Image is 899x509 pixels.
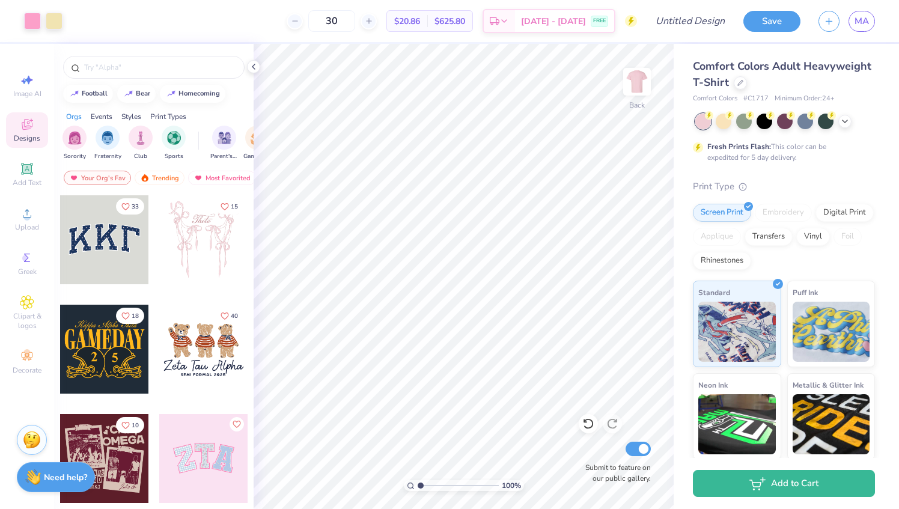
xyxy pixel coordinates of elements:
div: Embroidery [755,204,812,222]
span: $20.86 [394,15,420,28]
img: trend_line.gif [70,90,79,97]
img: Metallic & Glitter Ink [793,394,870,454]
img: Neon Ink [698,394,776,454]
button: bear [117,85,156,103]
span: Comfort Colors Adult Heavyweight T-Shirt [693,59,871,90]
span: Comfort Colors [693,94,737,104]
button: Add to Cart [693,470,875,497]
input: Untitled Design [646,9,734,33]
span: 100 % [502,480,521,491]
div: filter for Fraternity [94,126,121,161]
img: Puff Ink [793,302,870,362]
span: Fraternity [94,152,121,161]
div: Applique [693,228,741,246]
div: homecoming [178,90,220,97]
span: Clipart & logos [6,311,48,331]
span: FREE [593,17,606,25]
div: Foil [833,228,862,246]
div: Back [629,100,645,111]
span: MA [855,14,869,28]
span: Sorority [64,152,86,161]
div: Styles [121,111,141,122]
div: Rhinestones [693,252,751,270]
span: Puff Ink [793,286,818,299]
input: Try "Alpha" [83,61,237,73]
img: Club Image [134,131,147,145]
span: Standard [698,286,730,299]
span: # C1717 [743,94,769,104]
button: football [63,85,113,103]
span: 40 [231,313,238,319]
div: Print Types [150,111,186,122]
button: filter button [94,126,121,161]
div: Trending [135,171,184,185]
span: Neon Ink [698,379,728,391]
span: Designs [14,133,40,143]
div: This color can be expedited for 5 day delivery. [707,141,855,163]
span: Upload [15,222,39,232]
span: $625.80 [434,15,465,28]
button: Like [215,308,243,324]
div: Events [91,111,112,122]
div: Transfers [745,228,793,246]
button: filter button [162,126,186,161]
button: filter button [62,126,87,161]
div: bear [136,90,150,97]
button: Like [215,198,243,215]
div: Screen Print [693,204,751,222]
img: trending.gif [140,174,150,182]
span: Club [134,152,147,161]
button: Like [230,417,244,431]
button: filter button [243,126,271,161]
span: 10 [132,422,139,428]
a: MA [849,11,875,32]
div: Most Favorited [188,171,256,185]
div: filter for Parent's Weekend [210,126,238,161]
img: Sorority Image [68,131,82,145]
span: Sports [165,152,183,161]
strong: Need help? [44,472,87,483]
label: Submit to feature on our public gallery. [579,462,651,484]
img: Standard [698,302,776,362]
div: Your Org's Fav [64,171,131,185]
button: Save [743,11,800,32]
span: Minimum Order: 24 + [775,94,835,104]
span: 15 [231,204,238,210]
span: Decorate [13,365,41,375]
div: filter for Sports [162,126,186,161]
button: Like [116,417,144,433]
span: Greek [18,267,37,276]
span: Parent's Weekend [210,152,238,161]
div: filter for Club [129,126,153,161]
button: homecoming [160,85,225,103]
button: filter button [129,126,153,161]
span: Image AI [13,89,41,99]
div: Orgs [66,111,82,122]
span: Metallic & Glitter Ink [793,379,864,391]
button: Like [116,198,144,215]
div: Print Type [693,180,875,194]
div: filter for Sorority [62,126,87,161]
img: Game Day Image [251,131,264,145]
button: filter button [210,126,238,161]
button: Like [116,308,144,324]
img: Back [625,70,649,94]
img: trend_line.gif [124,90,133,97]
span: Game Day [243,152,271,161]
img: most_fav.gif [69,174,79,182]
img: Parent's Weekend Image [218,131,231,145]
span: [DATE] - [DATE] [521,15,586,28]
div: football [82,90,108,97]
img: trend_line.gif [166,90,176,97]
strong: Fresh Prints Flash: [707,142,771,151]
span: 18 [132,313,139,319]
span: 33 [132,204,139,210]
div: Digital Print [815,204,874,222]
div: filter for Game Day [243,126,271,161]
input: – – [308,10,355,32]
div: Vinyl [796,228,830,246]
span: Add Text [13,178,41,187]
img: Sports Image [167,131,181,145]
img: Fraternity Image [101,131,114,145]
img: most_fav.gif [194,174,203,182]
